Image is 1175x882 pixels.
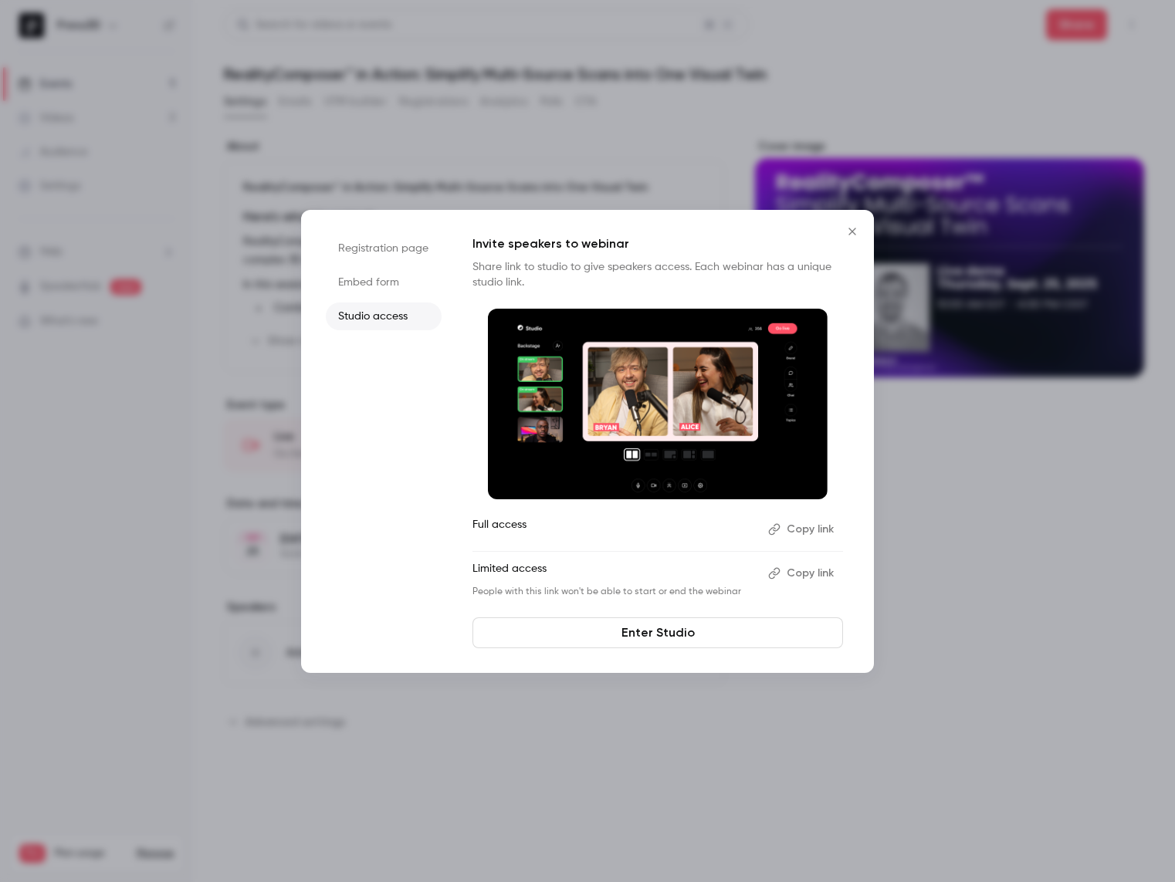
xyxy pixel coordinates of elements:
li: Studio access [326,302,442,330]
li: Registration page [326,235,442,262]
p: Invite speakers to webinar [472,235,843,253]
li: Embed form [326,269,442,296]
button: Close [837,216,868,247]
p: Share link to studio to give speakers access. Each webinar has a unique studio link. [472,259,843,290]
p: Limited access [472,561,756,586]
a: Enter Studio [472,617,843,648]
img: Invite speakers to webinar [488,309,828,500]
p: People with this link won't be able to start or end the webinar [472,586,756,598]
button: Copy link [762,561,843,586]
p: Full access [472,517,756,542]
button: Copy link [762,517,843,542]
